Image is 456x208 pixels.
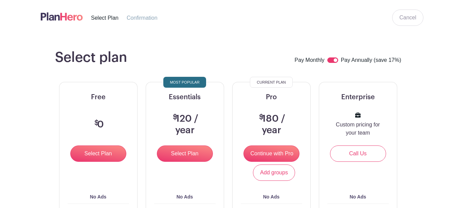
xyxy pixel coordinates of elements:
input: Continue with Pro [243,145,299,162]
span: Confirmation [127,15,158,21]
input: Select Plan [70,145,126,162]
img: logo-507f7623f17ff9eddc593b1ce0a138ce2505c220e1c5a4e2b4648c50719b7d32.svg [41,11,83,22]
span: Most Popular [170,78,199,86]
span: $ [173,114,177,121]
b: No Ads [263,194,279,200]
span: $ [259,114,263,121]
label: Pay Annually (save 17%) [341,56,401,65]
h5: Free [68,93,129,101]
h3: 0 [93,119,104,131]
h5: Pro [241,93,302,101]
b: No Ads [90,194,106,200]
a: Cancel [392,10,423,26]
h3: 120 / year [162,113,207,136]
h1: Select plan [55,49,127,66]
b: No Ads [350,194,366,200]
label: Pay Monthly [295,56,325,65]
span: Select Plan [91,15,118,21]
a: Call Us [330,145,386,162]
b: No Ads [177,194,193,200]
span: Current Plan [257,78,286,86]
span: $ [94,120,99,126]
h3: 180 / year [249,113,294,136]
a: Add groups [253,164,295,181]
input: Select Plan [157,145,213,162]
h5: Essentials [154,93,216,101]
h5: Enterprise [327,93,389,101]
p: Custom pricing for your team [335,121,381,137]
